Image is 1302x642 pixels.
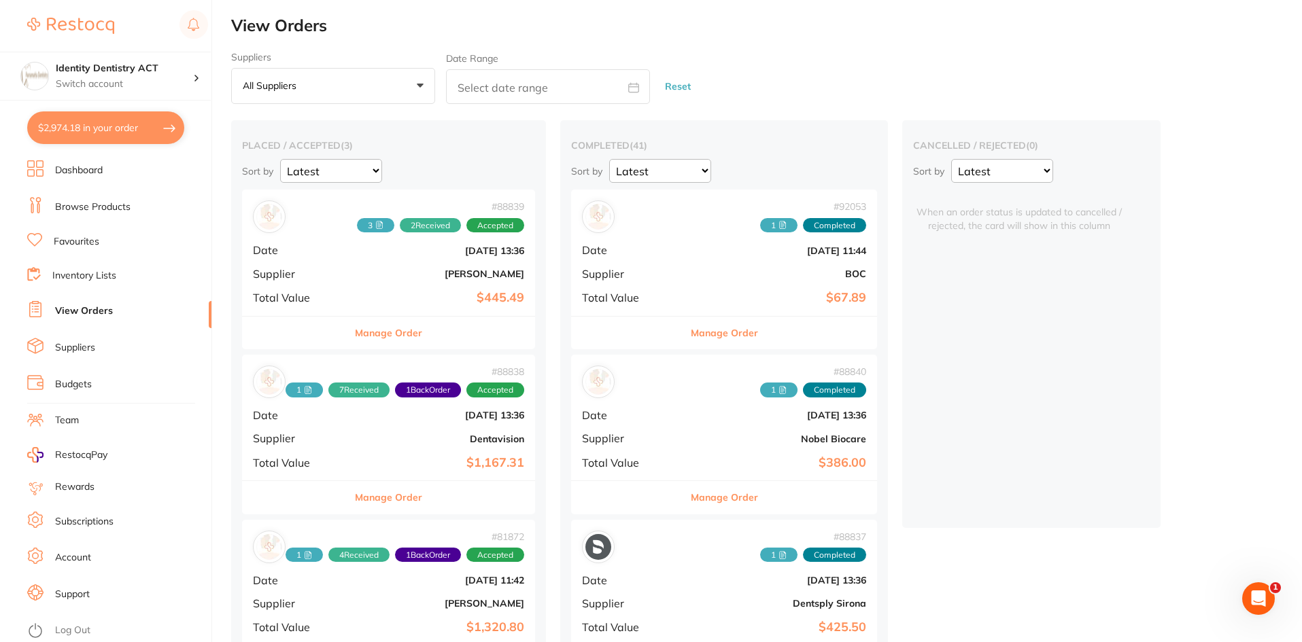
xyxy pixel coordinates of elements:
a: View Orders [55,304,113,318]
img: RestocqPay [27,447,44,463]
span: Date [253,574,340,586]
b: [DATE] 13:36 [684,575,866,586]
span: Received [400,218,461,233]
h2: placed / accepted ( 3 ) [242,139,535,151]
button: Manage Order [691,481,758,514]
div: Dentavision#888381 7Received1BackOrderAcceptedDate[DATE] 13:36SupplierDentavisionTotal Value$1,16... [242,355,535,514]
span: Accepted [466,218,524,233]
span: RestocqPay [55,448,107,462]
p: Sort by [571,165,602,177]
span: Received [328,382,390,397]
b: BOC [684,268,866,279]
input: Select date range [446,69,650,104]
button: Reset [661,69,695,105]
a: Log Out [55,624,90,637]
span: # 88837 [760,531,866,542]
b: [PERSON_NAME] [351,598,524,609]
span: # 88838 [286,366,524,377]
b: [PERSON_NAME] [351,268,524,279]
b: Nobel Biocare [684,433,866,444]
span: Supplier [582,597,673,609]
label: Date Range [446,53,498,64]
span: Date [582,409,673,421]
iframe: Intercom live chat [1242,582,1275,615]
span: Total Value [253,621,340,633]
div: Henry Schein Halas#888393 2ReceivedAcceptedDate[DATE] 13:36Supplier[PERSON_NAME]Total Value$445.4... [242,190,535,349]
span: # 81872 [286,531,524,542]
img: Nobel Biocare [585,369,611,395]
span: Received [328,548,390,563]
b: [DATE] 13:36 [351,245,524,256]
span: Date [253,244,340,256]
img: Henry Schein Halas [256,534,282,560]
span: Received [286,382,323,397]
h2: View Orders [231,16,1302,35]
a: Account [55,551,91,565]
span: Total Value [253,291,340,304]
span: Received [760,218,798,233]
a: Rewards [55,480,95,494]
img: Henry Schein Halas [256,204,282,230]
b: $67.89 [684,291,866,305]
a: Subscriptions [55,515,114,529]
button: All suppliers [231,68,435,105]
b: [DATE] 11:44 [684,245,866,256]
b: Dentavision [351,433,524,444]
span: Completed [803,218,866,233]
p: Sort by [913,165,944,177]
span: Received [286,548,323,563]
span: Supplier [253,268,340,280]
span: Received [357,218,394,233]
b: $1,167.31 [351,456,524,470]
span: 1 [1270,582,1281,593]
b: Dentsply Sirona [684,598,866,609]
span: Accepted [466,382,524,397]
p: Sort by [242,165,273,177]
span: Accepted [466,548,524,563]
a: Browse Products [55,200,131,214]
span: # 88840 [760,366,866,377]
span: Back orders [395,382,461,397]
span: Date [253,409,340,421]
p: Switch account [56,77,193,91]
span: Total Value [582,457,673,469]
a: Dashboard [55,164,103,177]
span: # 92053 [760,201,866,212]
b: $425.50 [684,620,866,635]
span: Received [760,382,798,397]
b: [DATE] 11:42 [351,575,524,586]
span: When an order status is updated to cancelled / rejected, the card will show in this column [913,190,1125,232]
button: Manage Order [355,317,422,349]
span: Completed [803,382,866,397]
span: Received [760,548,798,563]
h2: cancelled / rejected ( 0 ) [913,139,1150,151]
span: Date [582,574,673,586]
a: Restocq Logo [27,10,114,41]
span: Total Value [582,621,673,633]
span: Supplier [582,432,673,444]
span: Completed [803,548,866,563]
a: Inventory Lists [52,269,116,283]
button: Log Out [27,620,207,642]
span: Back orders [395,548,461,563]
span: # 88839 [357,201,524,212]
h4: Identity Dentistry ACT [56,62,193,75]
a: Support [55,588,90,601]
span: Supplier [253,597,340,609]
h2: completed ( 41 ) [571,139,877,151]
a: Favourites [54,235,99,249]
img: Dentavision [256,369,282,395]
span: Supplier [253,432,340,444]
b: $445.49 [351,291,524,305]
button: Manage Order [355,481,422,514]
b: [DATE] 13:36 [684,410,866,421]
span: Supplier [582,268,673,280]
a: RestocqPay [27,447,107,463]
img: Dentsply Sirona [585,534,611,560]
button: Manage Order [691,317,758,349]
a: Budgets [55,378,92,391]
a: Team [55,414,79,427]
button: $2,974.18 in your order [27,111,184,144]
b: $386.00 [684,456,866,470]
b: [DATE] 13:36 [351,410,524,421]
